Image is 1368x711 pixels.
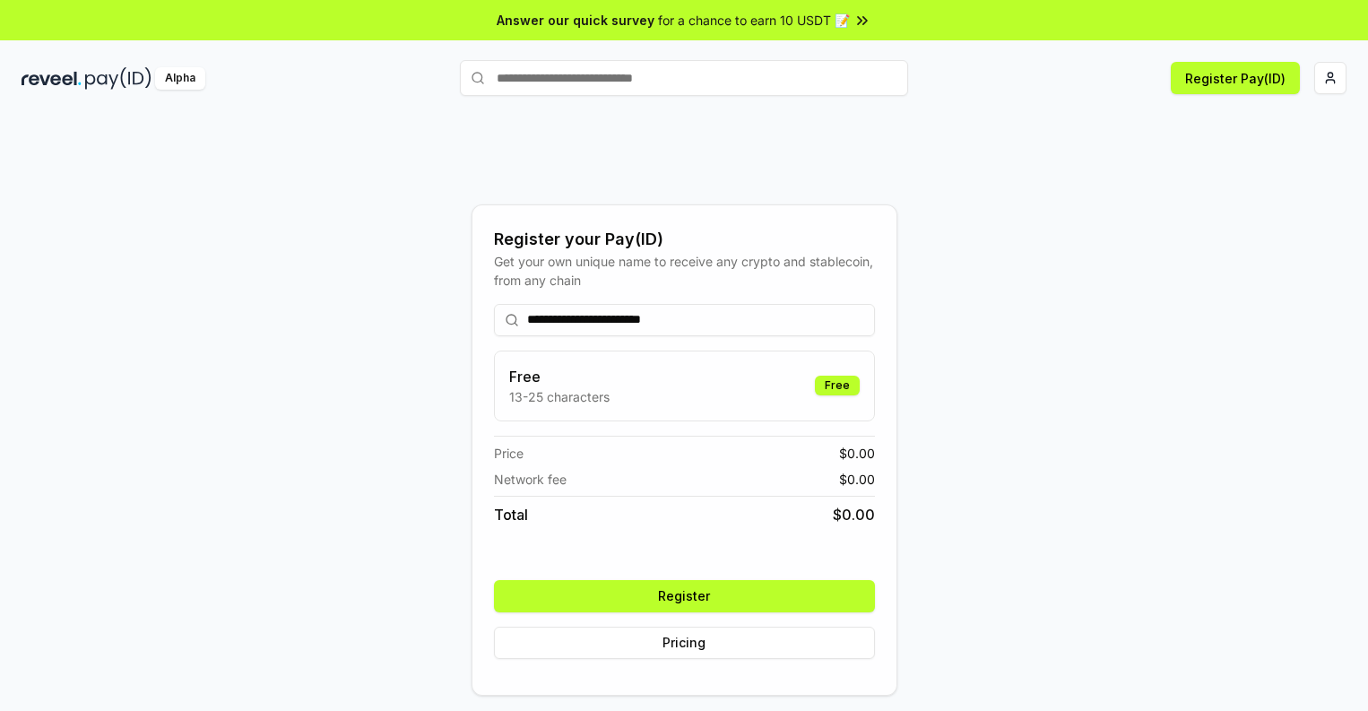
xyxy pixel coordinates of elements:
[494,470,567,489] span: Network fee
[494,627,875,659] button: Pricing
[509,366,610,387] h3: Free
[22,67,82,90] img: reveel_dark
[155,67,205,90] div: Alpha
[494,227,875,252] div: Register your Pay(ID)
[494,252,875,290] div: Get your own unique name to receive any crypto and stablecoin, from any chain
[85,67,152,90] img: pay_id
[833,504,875,525] span: $ 0.00
[1171,62,1300,94] button: Register Pay(ID)
[494,580,875,612] button: Register
[497,11,654,30] span: Answer our quick survey
[494,504,528,525] span: Total
[509,387,610,406] p: 13-25 characters
[658,11,850,30] span: for a chance to earn 10 USDT 📝
[839,470,875,489] span: $ 0.00
[494,444,524,463] span: Price
[815,376,860,395] div: Free
[839,444,875,463] span: $ 0.00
